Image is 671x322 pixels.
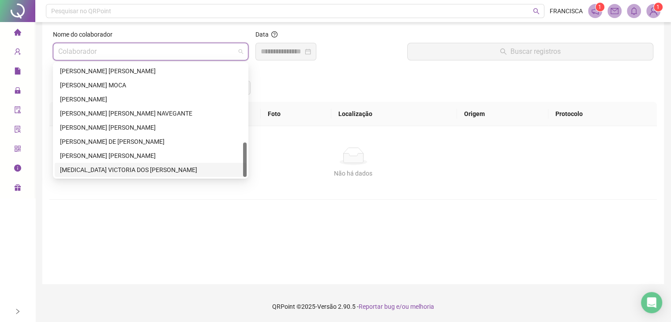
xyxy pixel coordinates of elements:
span: right [15,308,21,315]
span: mail [611,7,619,15]
span: home [14,25,21,42]
div: [MEDICAL_DATA] VICTORIA DOS [PERSON_NAME] [60,165,241,175]
div: [PERSON_NAME] [60,94,241,104]
div: [PERSON_NAME] [PERSON_NAME] [60,66,241,76]
div: [PERSON_NAME] MOCA [60,80,241,90]
div: YASMIN VICTORIA DOS ANJOS LADISLAU [55,163,247,177]
span: file [14,64,21,81]
span: lock [14,83,21,101]
span: notification [591,7,599,15]
th: Protocolo [548,102,657,126]
div: REBECA DE LIMA MAGALHAES [55,64,247,78]
span: user-add [14,44,21,62]
span: audit [14,102,21,120]
th: Localização [331,102,457,126]
span: 1 [656,4,660,10]
div: Open Intercom Messenger [641,292,662,313]
div: [PERSON_NAME] [PERSON_NAME] NAVEGANTE [60,109,241,118]
div: [PERSON_NAME] [PERSON_NAME] [60,151,241,161]
span: question-circle [271,31,277,37]
span: solution [14,122,21,139]
span: Data [255,31,269,38]
th: Origem [457,102,548,126]
footer: QRPoint © 2025 - 2.90.5 - [35,291,671,322]
div: REBEKA GONCALVES MOCA [55,78,247,92]
span: search [533,8,540,15]
div: [PERSON_NAME] [PERSON_NAME] [60,123,241,132]
button: Buscar registros [407,43,653,60]
span: 1 [598,4,601,10]
div: RONE DUARTE DE SOUSA [55,92,247,106]
div: THAIS DA SILVA MARTINS [55,120,247,135]
img: 93650 [647,4,660,18]
span: Reportar bug e/ou melhoria [359,303,434,310]
label: Nome do colaborador [53,30,118,39]
span: Versão [317,303,337,310]
div: VALERIA DE ASSUNCAO VIEIRA [55,149,247,163]
span: qrcode [14,141,21,159]
sup: Atualize o seu contato no menu Meus Dados [654,3,663,11]
div: Não há dados [60,168,646,178]
th: Foto [261,102,331,126]
sup: 1 [596,3,604,11]
span: bell [630,7,638,15]
span: gift [14,180,21,198]
div: SARAH YANNE DE ALMEIDA NAVEGANTE [55,106,247,120]
span: info-circle [14,161,21,178]
div: THAISSA COELHO DE PAULA [55,135,247,149]
span: FRANCISCA [550,6,583,16]
div: [PERSON_NAME] DE [PERSON_NAME] [60,137,241,146]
